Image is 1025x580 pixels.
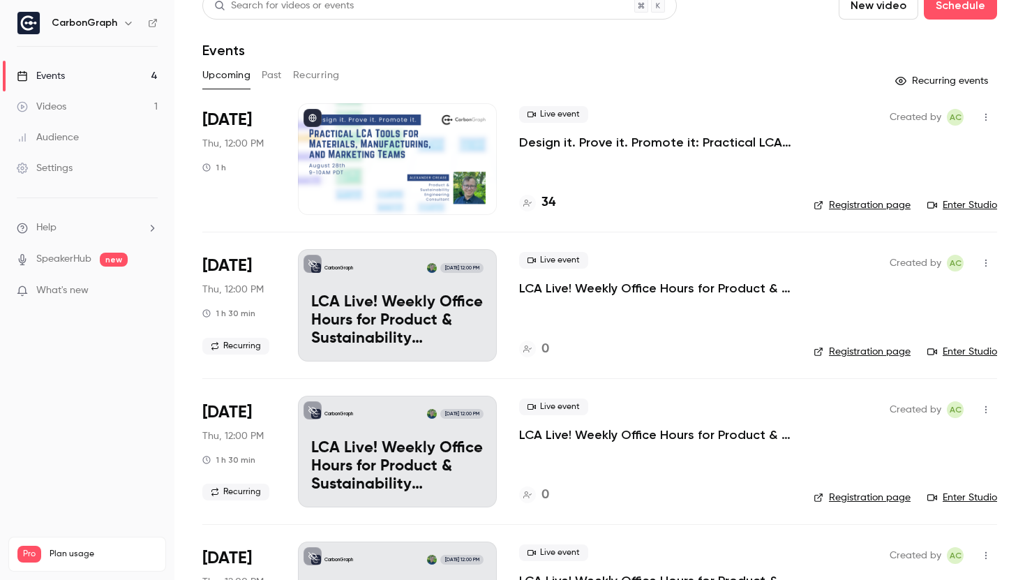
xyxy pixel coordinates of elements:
span: Created by [890,401,941,418]
li: help-dropdown-opener [17,221,158,235]
h6: CarbonGraph [52,16,117,30]
a: Registration page [814,345,911,359]
img: Alexander Crease [427,555,437,565]
span: Recurring [202,484,269,500]
button: Recurring [293,64,340,87]
div: Events [17,69,65,83]
span: What's new [36,283,89,298]
span: Live event [519,252,588,269]
span: [DATE] [202,255,252,277]
span: Created by [890,547,941,564]
a: 34 [519,193,555,212]
span: AC [950,255,962,272]
span: Live event [519,399,588,415]
span: Live event [519,544,588,561]
img: Alexander Crease [427,263,437,273]
a: SpeakerHub [36,252,91,267]
div: Settings [17,161,73,175]
span: [DATE] 12:00 PM [440,555,483,565]
span: [DATE] [202,401,252,424]
a: LCA Live! Weekly Office Hours for Product & Sustainability InnovatorsCarbonGraphAlexander Crease[... [298,396,497,507]
span: [DATE] [202,109,252,131]
h4: 0 [541,486,549,505]
div: Sep 11 Thu, 9:00 AM (America/Los Angeles) [202,249,276,361]
span: new [100,253,128,267]
span: Created by [890,255,941,272]
span: Alexander Crease [947,401,964,418]
a: 0 [519,486,549,505]
div: 1 h [202,162,226,173]
div: Sep 18 Thu, 9:00 AM (America/Los Angeles) [202,396,276,507]
span: AC [950,109,962,126]
div: Videos [17,100,66,114]
span: [DATE] 12:00 PM [440,263,483,273]
iframe: Noticeable Trigger [141,285,158,297]
span: Thu, 12:00 PM [202,137,264,151]
div: 1 h 30 min [202,308,255,319]
button: Past [262,64,282,87]
h4: 0 [541,340,549,359]
img: CarbonGraph [17,12,40,34]
span: [DATE] [202,547,252,570]
span: Recurring [202,338,269,355]
span: Live event [519,106,588,123]
a: Enter Studio [927,198,997,212]
a: Registration page [814,491,911,505]
span: Thu, 12:00 PM [202,283,264,297]
span: Alexander Crease [947,109,964,126]
p: CarbonGraph [324,556,353,563]
p: CarbonGraph [324,265,353,272]
span: [DATE] 12:00 PM [440,409,483,419]
a: LCA Live! Weekly Office Hours for Product & Sustainability InnovatorsCarbonGraphAlexander Crease[... [298,249,497,361]
a: 0 [519,340,549,359]
span: AC [950,401,962,418]
span: Alexander Crease [947,547,964,564]
span: AC [950,547,962,564]
span: Pro [17,546,41,563]
span: Created by [890,109,941,126]
button: Upcoming [202,64,250,87]
div: 1 h 30 min [202,454,255,466]
div: Audience [17,131,79,144]
button: Recurring events [889,70,997,92]
a: Enter Studio [927,345,997,359]
span: Alexander Crease [947,255,964,272]
span: Plan usage [50,549,157,560]
a: Enter Studio [927,491,997,505]
a: Design it. Prove it. Promote it: Practical LCA Tools for Materials, Manufacturing, and Marketing ... [519,134,791,151]
p: LCA Live! Weekly Office Hours for Product & Sustainability Innovators [311,440,484,493]
a: LCA Live! Weekly Office Hours for Product & Sustainability Innovators [519,280,791,297]
img: Alexander Crease [427,409,437,419]
p: CarbonGraph [324,410,353,417]
h4: 34 [541,193,555,212]
a: LCA Live! Weekly Office Hours for Product & Sustainability Innovators [519,426,791,443]
a: Registration page [814,198,911,212]
h1: Events [202,42,245,59]
div: Aug 28 Thu, 9:00 AM (America/Los Angeles) [202,103,276,215]
span: Thu, 12:00 PM [202,429,264,443]
span: Help [36,221,57,235]
p: LCA Live! Weekly Office Hours for Product & Sustainability Innovators [311,294,484,348]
